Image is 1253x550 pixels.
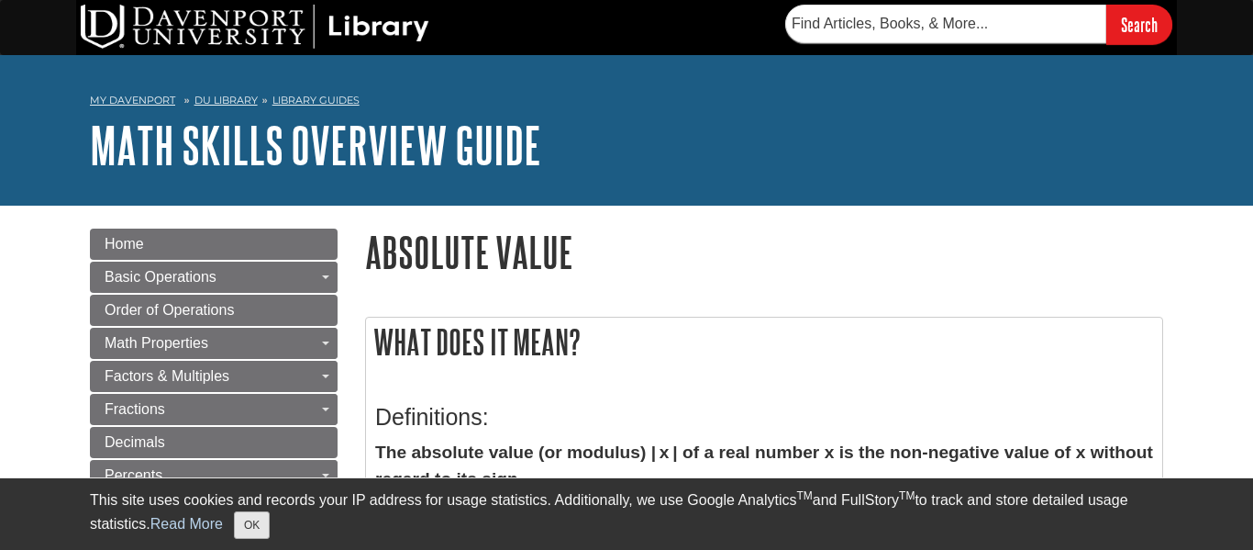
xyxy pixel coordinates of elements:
[899,489,915,502] sup: TM
[90,117,541,174] a: Math Skills Overview Guide
[105,236,144,252] span: Home
[375,443,1153,488] strong: The absolute value (or modulus) | x | of a real number x is the non-negative value of x without r...
[105,302,234,318] span: Order of Operations
[81,5,429,49] img: DU Library
[365,229,1163,275] h1: Absolute Value
[1106,5,1172,44] input: Search
[796,489,812,502] sup: TM
[90,88,1163,118] nav: breadcrumb
[375,404,1153,431] h3: Definitions:
[366,318,1162,366] h2: What does it mean?
[90,394,338,425] a: Fractions
[90,427,338,458] a: Decimals
[234,511,270,539] button: Close
[194,94,258,107] a: DU Library
[90,229,338,260] a: Home
[105,467,162,483] span: Percents
[90,93,175,108] a: My Davenport
[785,5,1106,43] input: Find Articles, Books, & More...
[105,434,165,450] span: Decimals
[90,489,1163,539] div: This site uses cookies and records your IP address for usage statistics. Additionally, we use Goo...
[105,401,165,417] span: Fractions
[150,516,223,532] a: Read More
[90,460,338,491] a: Percents
[90,295,338,326] a: Order of Operations
[90,328,338,359] a: Math Properties
[90,262,338,293] a: Basic Operations
[105,368,229,384] span: Factors & Multiples
[90,361,338,392] a: Factors & Multiples
[785,5,1172,44] form: Searches DU Library's articles, books, and more
[105,269,216,285] span: Basic Operations
[105,335,208,351] span: Math Properties
[272,94,360,107] a: Library Guides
